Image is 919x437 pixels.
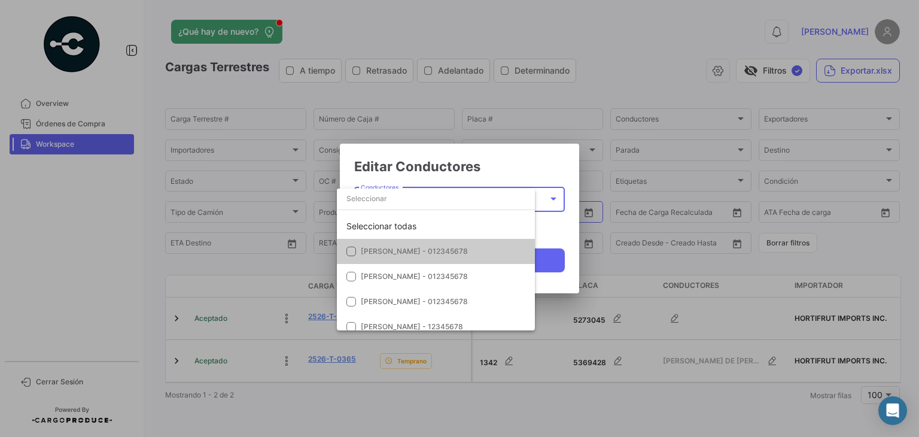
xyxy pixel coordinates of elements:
[878,396,907,425] div: Abrir Intercom Messenger
[337,188,535,210] input: dropdown search
[361,297,468,306] span: [PERSON_NAME] - 012345678
[337,214,535,239] div: Seleccionar todas
[361,272,468,281] span: [PERSON_NAME] - 012345678
[361,322,463,331] span: [PERSON_NAME] - 12345678
[361,247,468,256] span: [PERSON_NAME] - 012345678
